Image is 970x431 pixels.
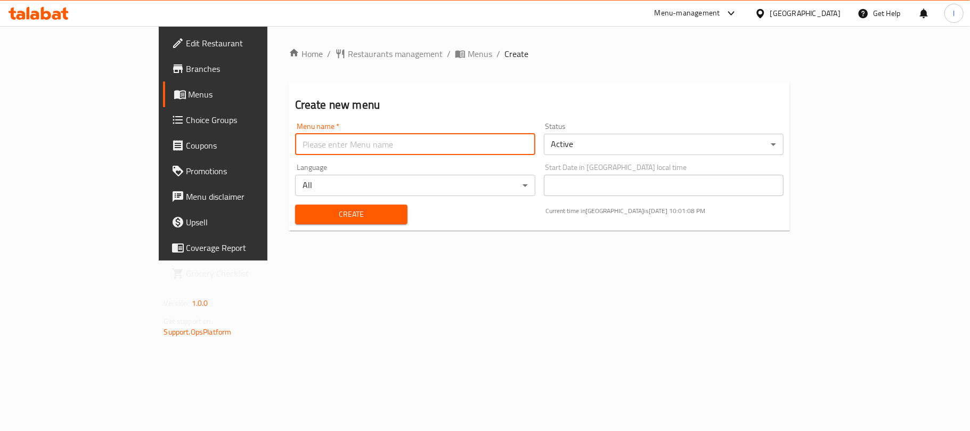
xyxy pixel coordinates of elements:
div: All [295,175,535,196]
span: Choice Groups [186,113,312,126]
span: l [953,7,955,19]
span: Grocery Checklist [186,267,312,280]
span: Coverage Report [186,241,312,254]
span: Branches [186,62,312,75]
a: Coverage Report [163,235,321,261]
span: Coupons [186,139,312,152]
a: Grocery Checklist [163,261,321,286]
button: Create [295,205,407,224]
span: Upsell [186,216,312,229]
div: Active [544,134,784,155]
span: Get support on: [164,314,213,328]
h2: Create new menu [295,97,784,113]
span: Promotions [186,165,312,177]
a: Menus [455,47,492,60]
a: Promotions [163,158,321,184]
a: Branches [163,56,321,82]
a: Upsell [163,209,321,235]
li: / [327,47,331,60]
span: Edit Restaurant [186,37,312,50]
a: Restaurants management [335,47,443,60]
div: [GEOGRAPHIC_DATA] [770,7,841,19]
span: Menus [189,88,312,101]
span: Menus [468,47,492,60]
input: Please enter Menu name [295,134,535,155]
p: Current time in [GEOGRAPHIC_DATA] is [DATE] 10:01:08 PM [546,206,784,216]
a: Edit Restaurant [163,30,321,56]
a: Menu disclaimer [163,184,321,209]
span: Menu disclaimer [186,190,312,203]
li: / [447,47,451,60]
span: Create [504,47,528,60]
span: Restaurants management [348,47,443,60]
a: Support.OpsPlatform [164,325,232,339]
li: / [496,47,500,60]
a: Choice Groups [163,107,321,133]
nav: breadcrumb [289,47,790,60]
a: Coupons [163,133,321,158]
a: Menus [163,82,321,107]
span: Version: [164,296,190,310]
span: 1.0.0 [192,296,208,310]
div: Menu-management [655,7,720,20]
span: Create [304,208,399,221]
